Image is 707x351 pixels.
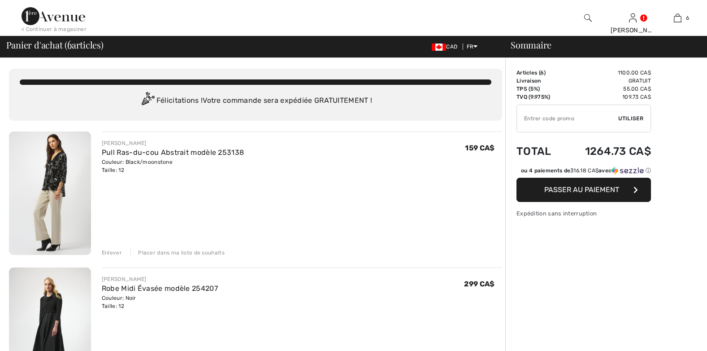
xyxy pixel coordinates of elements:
[563,77,651,85] td: Gratuit
[22,7,85,25] img: 1ère Avenue
[516,85,563,93] td: TPS (5%)
[516,136,563,167] td: Total
[102,294,218,310] div: Couleur: Noir Taille: 12
[516,93,563,101] td: TVQ (9.975%)
[102,158,244,174] div: Couleur: Black/moonstone Taille: 12
[674,13,681,23] img: Mon panier
[516,167,651,178] div: ou 4 paiements de316.18 CA$avecSezzle Cliquez pour en savoir plus sur Sezzle
[516,69,563,77] td: Articles ( )
[22,25,87,33] div: < Continuer à magasiner
[102,275,218,283] div: [PERSON_NAME]
[102,284,218,293] a: Robe Midi Évasée modèle 254207
[67,38,72,50] span: 6
[629,13,637,22] a: Se connecter
[629,13,637,23] img: Mes infos
[432,44,461,50] span: CAD
[686,14,689,22] span: 6
[467,44,478,50] span: FR
[130,249,225,257] div: Placer dans ma liste de souhaits
[563,93,651,101] td: 109.73 CA$
[655,13,699,23] a: 6
[618,114,643,123] span: Utiliser
[464,280,494,288] span: 299 CA$
[500,40,702,49] div: Sommaire
[521,167,651,175] div: ou 4 paiements de avec
[139,92,156,110] img: Congratulation2.svg
[563,69,651,77] td: 1100.00 CA$
[9,132,91,255] img: Pull Ras-du-cou Abstrait modèle 253138
[465,144,494,152] span: 159 CA$
[563,85,651,93] td: 55.00 CA$
[563,136,651,167] td: 1264.73 CA$
[570,167,599,174] span: 316.18 CA$
[102,148,244,157] a: Pull Ras-du-cou Abstrait modèle 253138
[612,167,644,175] img: Sezzle
[584,13,592,23] img: recherche
[516,209,651,218] div: Expédition sans interruption
[544,185,619,194] span: Passer au paiement
[516,178,651,202] button: Passer au paiement
[20,92,491,110] div: Félicitations ! Votre commande sera expédiée GRATUITEMENT !
[611,26,655,35] div: [PERSON_NAME]
[102,249,122,257] div: Enlever
[516,77,563,85] td: Livraison
[102,139,244,147] div: [PERSON_NAME]
[6,40,104,49] span: Panier d'achat ( articles)
[517,105,618,132] input: Code promo
[540,70,544,76] span: 6
[432,44,446,51] img: Canadian Dollar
